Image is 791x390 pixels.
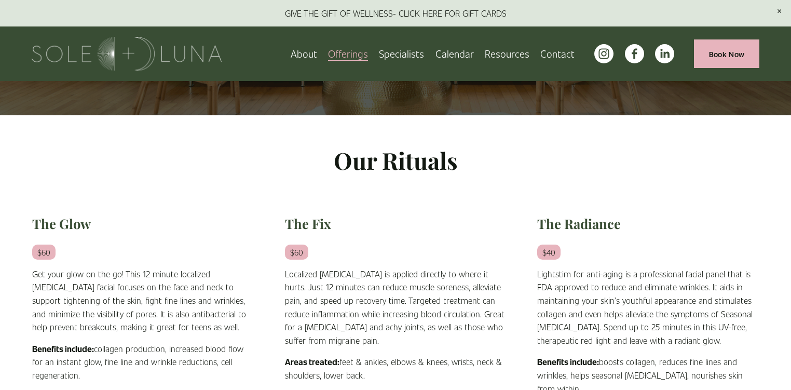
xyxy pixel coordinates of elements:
em: $60 [32,245,56,260]
a: LinkedIn [655,44,674,63]
span: Resources [485,46,529,62]
a: Book Now [694,39,759,68]
a: folder dropdown [485,45,529,63]
em: $40 [537,245,561,260]
p: Localized [MEDICAL_DATA] is applied directly to where it hurts. Just 12 minutes can reduce muscle... [285,267,507,347]
a: Contact [540,45,575,63]
p: Get your glow on the go! This 12 minute localized [MEDICAL_DATA] facial focuses on the face and n... [32,267,254,334]
a: facebook-unauth [625,44,644,63]
a: instagram-unauth [594,44,613,63]
strong: Benefits include: [32,343,94,354]
span: Offerings [328,46,368,62]
h2: The Fix [285,215,507,232]
p: feet & ankles, elbows & knees, wrists, neck & shoulders, lower back. [285,355,507,382]
h2: The Radiance [537,215,759,232]
strong: Areas treated: [285,356,339,367]
a: Specialists [379,45,424,63]
strong: Benefits include: [537,356,599,367]
a: About [291,45,317,63]
img: Sole + Luna [32,37,222,71]
a: Calendar [435,45,474,63]
p: Lightstim for anti-aging is a professional facial panel that is FDA approved to reduce and elimin... [537,267,759,347]
em: $60 [285,245,308,260]
p: Our Rituals [32,142,759,179]
p: collagen production, increased blood flow for an instant glow, fine line and wrinkle reductions, ... [32,342,254,382]
a: folder dropdown [328,45,368,63]
h2: The Glow [32,215,254,232]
